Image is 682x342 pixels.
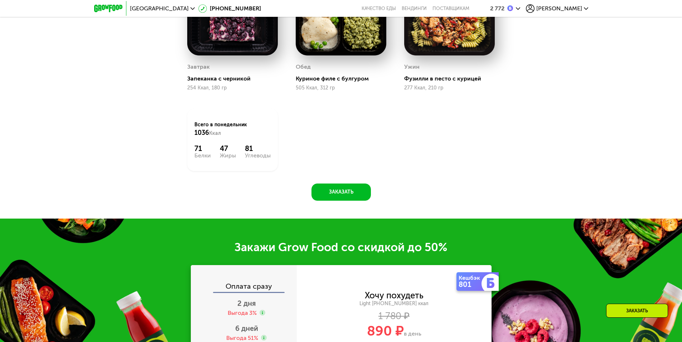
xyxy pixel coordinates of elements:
div: Выгода 3% [228,309,257,317]
span: 6 дней [235,324,258,333]
div: Заказать [606,304,668,318]
div: Кешбэк [459,275,483,281]
div: поставщикам [432,6,469,11]
span: 2 дня [237,299,256,308]
div: 277 Ккал, 210 гр [404,85,495,91]
div: Выгода 51% [226,334,258,342]
span: Ккал [209,130,221,136]
div: Жиры [220,153,236,158]
div: 81 [245,144,271,153]
div: Хочу похудеть [365,292,424,299]
div: 1 780 ₽ [297,312,492,320]
a: [PHONE_NUMBER] [198,4,261,13]
div: Углеводы [245,153,271,158]
div: Light [PHONE_NUMBER] ккал [297,301,492,307]
span: [GEOGRAPHIC_DATA] [130,6,189,11]
span: [PERSON_NAME] [536,6,582,11]
div: 71 [194,144,211,153]
div: 47 [220,144,236,153]
div: 505 Ккал, 312 гр [296,85,386,91]
div: 254 Ккал, 180 гр [187,85,278,91]
div: Запеканка с черникой [187,75,284,82]
button: Заказать [311,184,371,201]
div: Оплата сразу [192,275,297,292]
div: Завтрак [187,62,210,72]
div: Обед [296,62,311,72]
div: Куриное филе с булгуром [296,75,392,82]
span: в день [404,330,421,337]
div: Фузилли в песто с курицей [404,75,500,82]
span: 890 ₽ [367,323,404,339]
div: Ужин [404,62,420,72]
span: 1036 [194,129,209,137]
a: Качество еды [362,6,396,11]
div: 801 [459,281,483,288]
a: Вендинги [402,6,427,11]
div: Белки [194,153,211,158]
div: Всего в понедельник [194,121,271,137]
div: 2 772 [490,6,504,11]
